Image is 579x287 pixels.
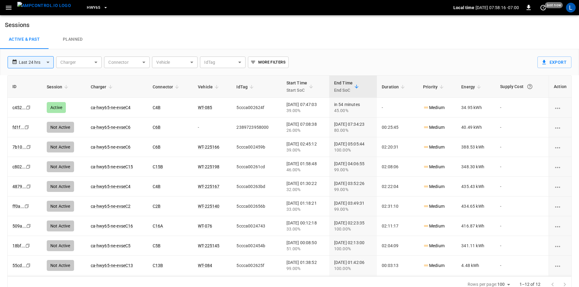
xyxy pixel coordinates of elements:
div: charging session options [554,144,567,150]
p: End SoC [334,87,353,94]
a: C16A [153,224,163,228]
a: C2B [153,204,161,209]
span: IdTag [236,83,256,91]
a: 55cd... [12,263,26,268]
td: - [495,236,549,256]
a: 18bf... [12,243,25,248]
a: ca-hwy65-ne-evseC15 [91,164,133,169]
div: 100.00% [334,147,372,153]
button: set refresh interval [538,3,548,12]
div: copy [26,144,32,150]
div: Not Active [47,161,74,172]
p: Medium [423,144,445,150]
td: 434.65 kWh [456,196,495,216]
div: [DATE] 01:42:06 [334,259,372,272]
td: - [495,157,549,177]
div: Not Active [47,260,74,271]
div: Not Active [47,240,74,251]
div: [DATE] 07:47:03 [286,101,324,114]
a: C5B [153,243,161,248]
a: WT-085 [198,105,212,110]
a: fd1f... [12,125,24,130]
td: - [495,177,549,196]
div: [DATE] 07:08:38 [286,121,324,133]
td: 02:04:09 [377,236,418,256]
td: 34.95 kWh [456,98,495,118]
div: 100.00% [334,265,372,272]
td: 5ccca00261cd [232,157,281,177]
div: [DATE] 01:38:52 [286,259,324,272]
td: 341.11 kWh [456,236,495,256]
a: ca-hwy65-ne-evseC4 [91,105,131,110]
button: HWY65 [84,2,110,14]
td: - [495,118,549,137]
td: 02:11:17 [377,216,418,236]
div: 26.00% [286,127,324,133]
td: - [495,256,549,275]
div: Not Active [47,181,74,192]
span: Priority [423,83,445,91]
button: Export [537,56,571,68]
div: 99.00% [334,186,372,193]
td: 388.53 kWh [456,137,495,157]
div: [DATE] 01:30:22 [286,180,324,193]
span: Session [47,83,70,91]
p: Local time [453,5,474,11]
a: WT-225198 [198,164,219,169]
div: copy [25,262,32,269]
div: Active [47,102,66,113]
button: The cost of your charging session based on your supply rates [524,81,535,92]
div: 33.00% [286,206,324,212]
span: just now [545,2,563,8]
td: - [495,137,549,157]
div: [DATE] 01:18:21 [286,200,324,212]
div: Not Active [47,142,74,152]
span: HWY65 [87,4,100,11]
a: ca-hwy65-ne-evseC6 [91,145,131,149]
div: Supply Cost [500,81,544,92]
div: charging session options [554,183,567,190]
a: C6B [153,145,161,149]
a: c452... [12,105,26,110]
div: Last 24 hrs [19,56,54,68]
span: Vehicle [198,83,221,91]
td: - [377,98,418,118]
div: 99.00% [286,265,324,272]
div: [DATE] 04:06:55 [334,161,372,173]
a: c802... [12,164,26,169]
span: End TimeEnd SoC [334,79,361,94]
a: C13B [153,263,163,268]
p: Medium [423,243,445,249]
td: 5ccca002454b [232,236,281,256]
a: WT-225145 [198,243,219,248]
div: in 54 minutes [334,101,372,114]
div: charging session options [554,124,567,130]
a: WT-084 [198,263,212,268]
div: charging session options [554,262,567,268]
a: 7b10... [12,145,26,149]
td: - [495,216,549,236]
p: Medium [423,223,445,229]
div: 99.00% [334,167,372,173]
div: 39.00% [286,108,324,114]
span: Connector [153,83,181,91]
div: [DATE] 02:45:12 [286,141,324,153]
div: charging session options [554,203,567,209]
td: 02:31:10 [377,196,418,216]
div: Not Active [47,122,74,133]
p: Medium [423,262,445,269]
td: 00:03:13 [377,256,418,275]
span: Start TimeStart SoC [286,79,315,94]
a: ca-hwy65-ne-evseC2 [91,204,131,209]
div: 46.00% [286,167,324,173]
a: WT-225166 [198,145,219,149]
a: 4879... [12,184,26,189]
td: 02:20:31 [377,137,418,157]
div: End Time [334,79,353,94]
div: 100.00% [334,226,372,232]
div: Not Active [47,201,74,212]
span: Duration [382,83,407,91]
div: 33.00% [286,226,324,232]
div: [DATE] 00:08:50 [286,240,324,252]
td: 416.87 kWh [456,216,495,236]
